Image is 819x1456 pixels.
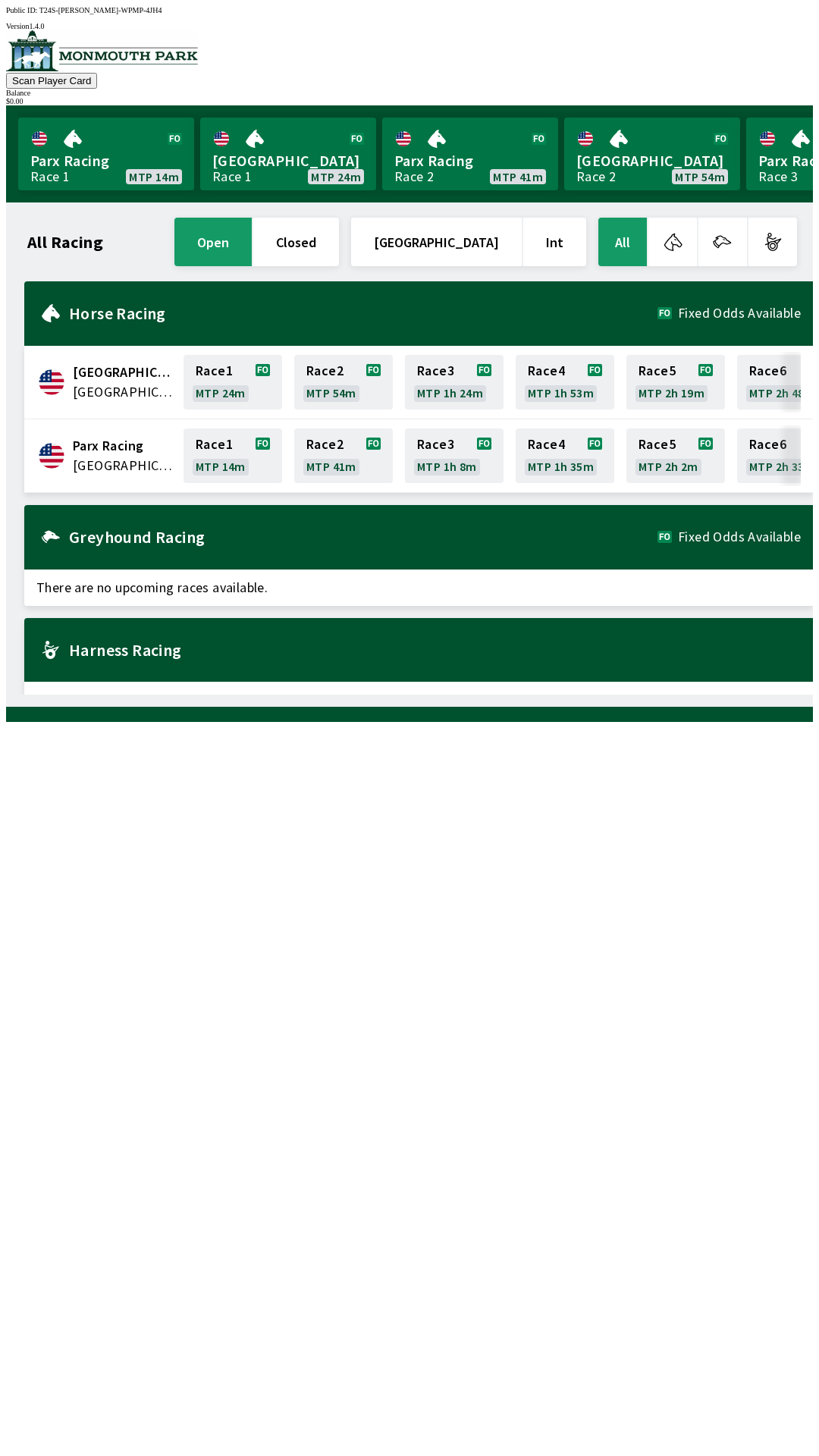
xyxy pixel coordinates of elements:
[639,438,676,450] span: Race 5
[253,218,339,266] button: closed
[6,97,813,105] div: $ 0.00
[417,365,454,377] span: Race 3
[749,387,815,399] span: MTP 2h 48m
[523,218,586,266] button: Int
[294,355,393,409] a: Race2MTP 54m
[394,151,546,171] span: Parx Racing
[758,171,798,183] div: Race 3
[528,365,565,377] span: Race 4
[639,365,676,377] span: Race 5
[394,171,434,183] div: Race 2
[516,428,614,483] a: Race4MTP 1h 35m
[200,118,376,190] a: [GEOGRAPHIC_DATA]Race 1MTP 24m
[678,531,801,543] span: Fixed Odds Available
[749,438,786,450] span: Race 6
[493,171,543,183] span: MTP 41m
[306,460,356,472] span: MTP 41m
[129,171,179,183] span: MTP 14m
[39,6,162,14] span: T24S-[PERSON_NAME]-WPMP-4JH4
[196,438,233,450] span: Race 1
[311,171,361,183] span: MTP 24m
[69,307,657,319] h2: Horse Racing
[576,151,728,171] span: [GEOGRAPHIC_DATA]
[69,531,657,543] h2: Greyhound Racing
[306,365,344,377] span: Race 2
[626,355,725,409] a: Race5MTP 2h 19m
[6,30,198,71] img: venue logo
[749,460,815,472] span: MTP 2h 33m
[30,171,70,183] div: Race 1
[564,118,740,190] a: [GEOGRAPHIC_DATA]Race 2MTP 54m
[73,382,174,402] span: United States
[639,460,698,472] span: MTP 2h 2m
[382,118,558,190] a: Parx RacingRace 2MTP 41m
[576,171,616,183] div: Race 2
[528,460,594,472] span: MTP 1h 35m
[417,387,483,399] span: MTP 1h 24m
[749,365,786,377] span: Race 6
[405,428,504,483] a: Race3MTP 1h 8m
[294,428,393,483] a: Race2MTP 41m
[351,218,522,266] button: [GEOGRAPHIC_DATA]
[528,387,594,399] span: MTP 1h 53m
[598,218,647,266] button: All
[69,644,801,656] h2: Harness Racing
[405,355,504,409] a: Race3MTP 1h 24m
[184,428,282,483] a: Race1MTP 14m
[6,73,97,89] button: Scan Player Card
[639,387,704,399] span: MTP 2h 19m
[6,89,813,97] div: Balance
[73,436,174,456] span: Parx Racing
[417,460,477,472] span: MTP 1h 8m
[73,456,174,475] span: United States
[212,171,252,183] div: Race 1
[6,6,813,14] div: Public ID:
[24,682,813,718] span: There are no upcoming races available.
[306,438,344,450] span: Race 2
[675,171,725,183] span: MTP 54m
[417,438,454,450] span: Race 3
[306,387,356,399] span: MTP 54m
[174,218,252,266] button: open
[626,428,725,483] a: Race5MTP 2h 2m
[212,151,364,171] span: [GEOGRAPHIC_DATA]
[24,570,813,606] span: There are no upcoming races available.
[6,22,813,30] div: Version 1.4.0
[516,355,614,409] a: Race4MTP 1h 53m
[30,151,182,171] span: Parx Racing
[678,307,801,319] span: Fixed Odds Available
[18,118,194,190] a: Parx RacingRace 1MTP 14m
[528,438,565,450] span: Race 4
[196,365,233,377] span: Race 1
[73,362,174,382] span: Monmouth Park
[27,236,103,248] h1: All Racing
[196,387,246,399] span: MTP 24m
[196,460,246,472] span: MTP 14m
[184,355,282,409] a: Race1MTP 24m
